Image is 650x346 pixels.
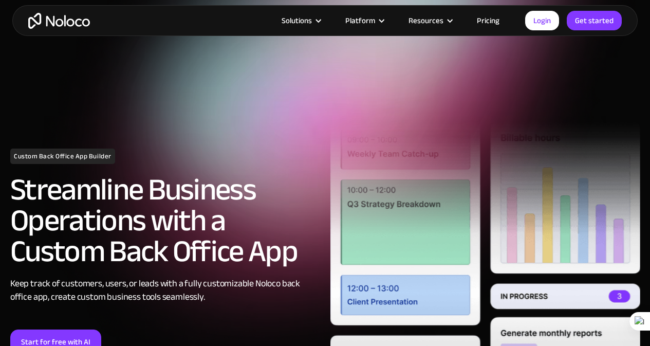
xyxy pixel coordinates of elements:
a: Pricing [464,14,512,27]
div: Solutions [282,14,312,27]
h1: Custom Back Office App Builder [10,149,115,164]
a: Get started [567,11,622,30]
div: Platform [332,14,396,27]
a: home [28,13,90,29]
div: Resources [408,14,443,27]
div: Keep track of customers, users, or leads with a fully customizable Noloco back office app, create... [10,277,320,304]
div: Solutions [269,14,332,27]
h2: Streamline Business Operations with a Custom Back Office App [10,174,320,267]
a: Login [525,11,559,30]
div: Resources [396,14,464,27]
div: Platform [345,14,375,27]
